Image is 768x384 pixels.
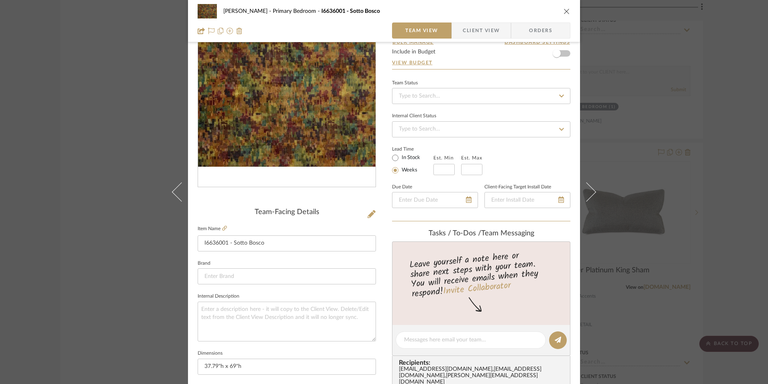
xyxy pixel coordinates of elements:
[563,8,570,15] button: close
[484,185,551,189] label: Client-Facing Target Install Date
[392,145,433,153] label: Lead Time
[198,235,376,251] input: Enter Item Name
[273,8,321,14] span: Primary Bedroom
[198,3,217,19] img: 2f3c063c-1545-4ba1-8952-275169b65750_48x40.jpg
[400,154,420,161] label: In Stock
[198,34,376,167] img: 2f3c063c-1545-4ba1-8952-275169b65750_436x436.jpg
[198,208,376,217] div: Team-Facing Details
[399,359,567,366] span: Recipients:
[321,8,380,14] span: I6636001 - Sotto Bosco
[198,261,210,266] label: Brand
[391,247,572,301] div: Leave yourself a note here or share next steps with your team. You will receive emails when they ...
[392,88,570,104] input: Type to Search…
[236,28,243,34] img: Remove from project
[400,167,417,174] label: Weeks
[392,192,478,208] input: Enter Due Date
[223,8,273,14] span: [PERSON_NAME]
[392,114,436,118] div: Internal Client Status
[198,34,376,167] div: 0
[484,192,570,208] input: Enter Install Date
[198,225,227,232] label: Item Name
[392,59,570,66] a: View Budget
[405,22,438,39] span: Team View
[392,121,570,137] input: Type to Search…
[198,359,376,375] input: Enter the dimensions of this item
[520,22,561,39] span: Orders
[392,81,418,85] div: Team Status
[461,155,482,161] label: Est. Max
[392,185,412,189] label: Due Date
[429,230,481,237] span: Tasks / To-Dos /
[443,279,511,299] a: Invite Collaborator
[392,229,570,238] div: team Messaging
[198,351,223,355] label: Dimensions
[392,153,433,175] mat-radio-group: Select item type
[433,155,454,161] label: Est. Min
[198,268,376,284] input: Enter Brand
[463,22,500,39] span: Client View
[198,294,239,298] label: Internal Description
